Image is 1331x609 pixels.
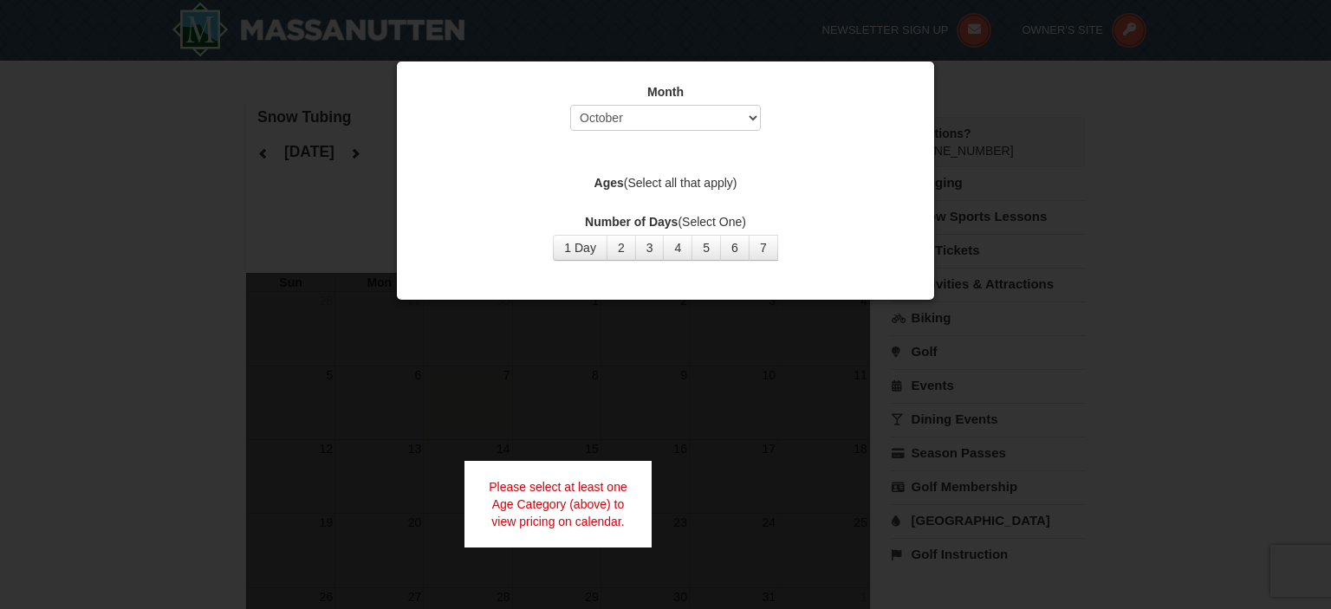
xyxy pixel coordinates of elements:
strong: Month [647,85,684,99]
button: 5 [691,235,721,261]
button: 4 [663,235,692,261]
strong: Ages [594,176,624,190]
button: 3 [635,235,665,261]
strong: Number of Days [585,215,678,229]
label: (Select One) [419,213,912,230]
button: 7 [749,235,778,261]
div: Please select at least one Age Category (above) to view pricing on calendar. [464,461,652,547]
button: 6 [720,235,750,261]
button: 1 Day [553,235,607,261]
label: (Select all that apply) [419,174,912,191]
button: 2 [607,235,636,261]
